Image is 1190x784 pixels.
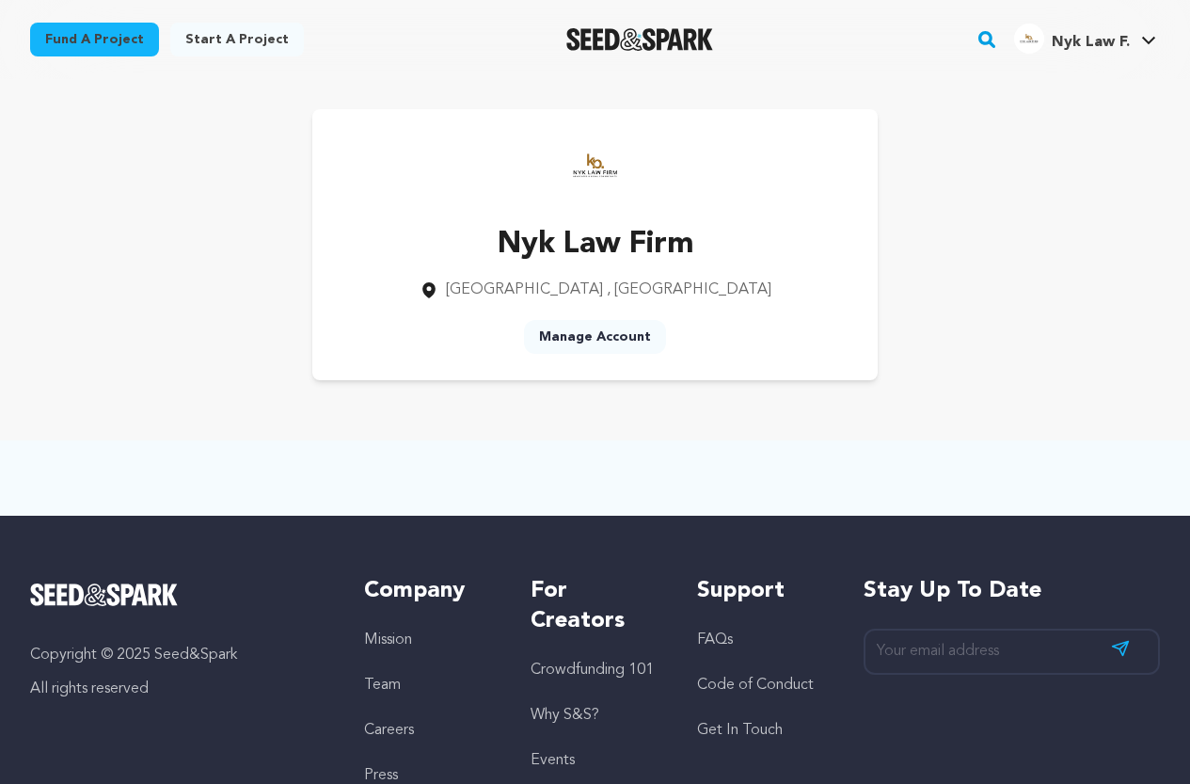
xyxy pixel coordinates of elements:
a: Code of Conduct [697,678,814,693]
a: Why S&S? [531,708,599,723]
a: Fund a project [30,23,159,56]
input: Your email address [864,629,1160,675]
h5: For Creators [531,576,659,636]
p: Nyk Law Firm [420,222,771,267]
a: Seed&Spark Homepage [30,584,326,606]
h5: Stay up to date [864,576,1160,606]
a: Nyk Law F.'s Profile [1010,20,1160,54]
img: Seed&Spark Logo Dark Mode [566,28,714,51]
a: Manage Account [524,320,666,354]
p: Copyright © 2025 Seed&Spark [30,644,326,666]
a: Start a project [170,23,304,56]
a: Press [364,768,398,783]
a: Events [531,753,575,768]
div: Nyk Law F.'s Profile [1014,24,1130,54]
span: [GEOGRAPHIC_DATA] [446,282,603,297]
a: Mission [364,632,412,648]
span: Nyk Law F. [1052,35,1130,50]
p: All rights reserved [30,678,326,700]
img: ba8661a6e3ea9c1b.png [1014,24,1044,54]
h5: Support [697,576,826,606]
img: Seed&Spark Logo [30,584,178,606]
a: FAQs [697,632,733,648]
a: Seed&Spark Homepage [566,28,714,51]
span: Nyk Law F.'s Profile [1010,20,1160,59]
span: , [GEOGRAPHIC_DATA] [607,282,771,297]
img: https://seedandspark-static.s3.us-east-2.amazonaws.com/images/User/002/218/943/medium/ba8661a6e3e... [558,128,633,203]
a: Get In Touch [697,723,783,738]
a: Team [364,678,401,693]
a: Careers [364,723,414,738]
a: Crowdfunding 101 [531,663,654,678]
h5: Company [364,576,493,606]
